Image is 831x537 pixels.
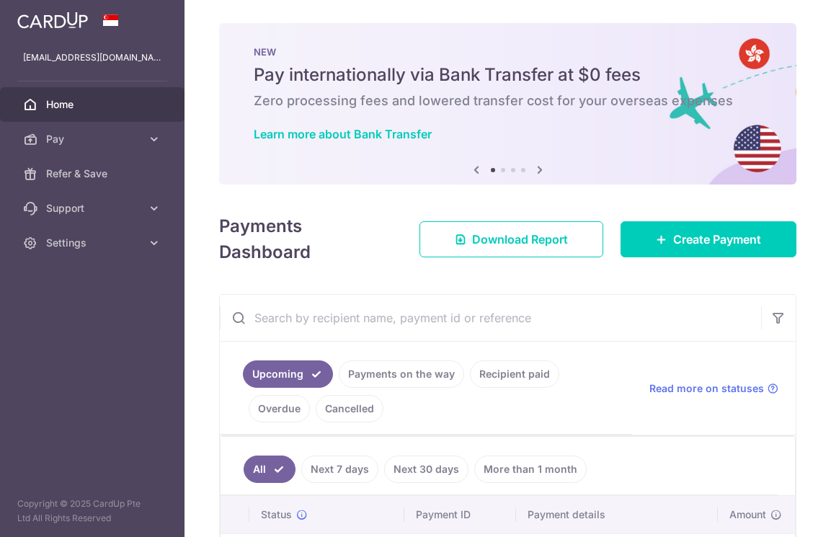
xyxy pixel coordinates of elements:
[470,360,559,388] a: Recipient paid
[219,23,796,185] img: Bank transfer banner
[316,395,383,422] a: Cancelled
[404,496,516,533] th: Payment ID
[301,456,378,483] a: Next 7 days
[261,507,292,522] span: Status
[516,496,718,533] th: Payment details
[673,231,761,248] span: Create Payment
[729,507,766,522] span: Amount
[472,231,568,248] span: Download Report
[46,132,141,146] span: Pay
[419,221,603,257] a: Download Report
[621,221,796,257] a: Create Payment
[220,295,761,341] input: Search by recipient name, payment id or reference
[243,360,333,388] a: Upcoming
[46,236,141,250] span: Settings
[46,97,141,112] span: Home
[384,456,468,483] a: Next 30 days
[219,213,394,265] h4: Payments Dashboard
[249,395,310,422] a: Overdue
[244,456,295,483] a: All
[46,167,141,181] span: Refer & Save
[254,92,762,110] h6: Zero processing fees and lowered transfer cost for your overseas expenses
[649,381,778,396] a: Read more on statuses
[254,63,762,86] h5: Pay internationally via Bank Transfer at $0 fees
[649,381,764,396] span: Read more on statuses
[46,201,141,216] span: Support
[17,12,88,29] img: CardUp
[254,127,432,141] a: Learn more about Bank Transfer
[339,360,464,388] a: Payments on the way
[254,46,762,58] p: NEW
[474,456,587,483] a: More than 1 month
[23,50,161,65] p: [EMAIL_ADDRESS][DOMAIN_NAME]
